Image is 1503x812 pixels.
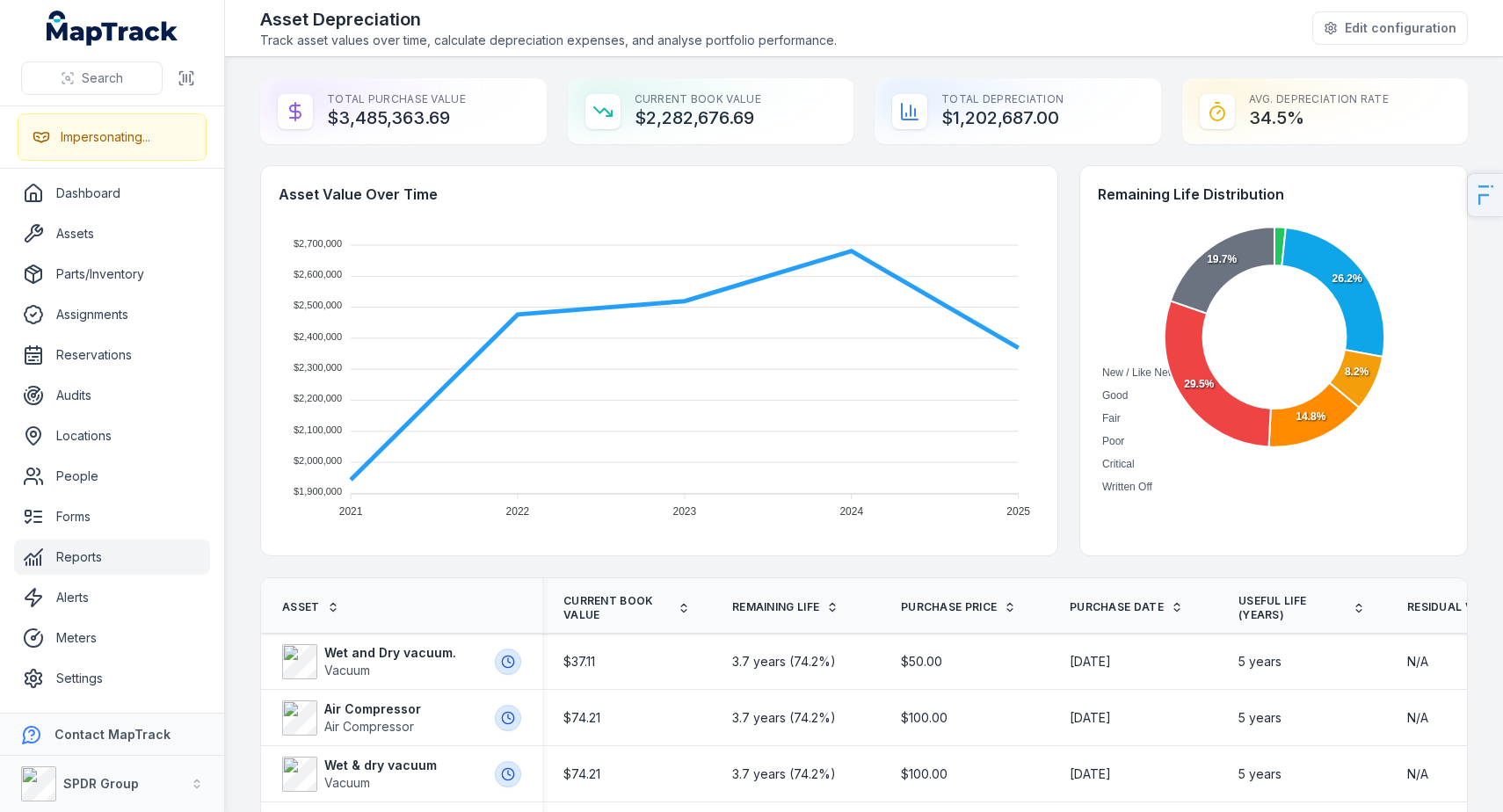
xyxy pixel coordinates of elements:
tspan: $2,700,000 [294,238,342,249]
tspan: 2022 [506,505,530,518]
tspan: $2,600,000 [294,269,342,279]
span: Track asset values over time, calculate depreciation expenses, and analyse portfolio performance. [260,32,837,49]
span: Air Compressor [324,719,414,734]
a: Remaining Life [732,600,839,614]
a: Useful Life (years) [1238,594,1365,622]
span: Purchase Date [1070,600,1164,614]
strong: SPDR Group [63,776,139,791]
span: Current Book Value [563,594,671,622]
span: [DATE] [1070,709,1111,727]
span: N/A [1407,765,1428,783]
tspan: 2025 [1006,505,1030,518]
span: Written Off [1102,481,1152,493]
span: Asset [282,600,320,614]
a: MapTrack [47,11,178,46]
button: Search [21,62,163,95]
tspan: $2,300,000 [294,362,342,373]
h4: Asset Value Over Time [279,184,1040,205]
span: 3.7 years ( 74.2% ) [732,765,836,783]
span: Vacuum [324,663,370,678]
span: [DATE] [1070,653,1111,671]
a: Wet and Dry vacuum. [324,644,488,662]
button: Edit configuration [1312,11,1468,45]
a: Air Compressor [324,700,488,718]
a: Parts/Inventory [14,257,210,292]
a: Asset [282,600,339,614]
h4: Remaining Life Distribution [1098,184,1449,205]
a: Locations [14,418,210,453]
tspan: $1,900,000 [294,486,342,497]
tspan: $2,500,000 [294,300,342,310]
a: Current Book Value [563,594,690,622]
tspan: 2023 [673,505,697,518]
a: Wet & dry vacuum [324,757,488,774]
a: Reports [14,540,210,575]
strong: Contact MapTrack [54,727,171,742]
span: [DATE] [1070,765,1111,783]
a: Assets [14,216,210,251]
tspan: 2021 [339,505,363,518]
span: Vacuum [324,775,370,790]
a: Audits [14,378,210,413]
span: New / Like New [1102,366,1175,379]
div: Impersonating... [61,128,150,146]
a: Dashboard [14,176,210,211]
span: $100.00 [901,765,948,783]
h2: Asset Depreciation [260,7,837,32]
a: Forms [14,499,210,534]
span: $74.21 [563,709,600,727]
span: $37.11 [563,653,595,671]
a: Settings [14,661,210,696]
span: $50.00 [901,653,942,671]
tspan: $2,100,000 [294,424,342,435]
span: Search [82,69,123,87]
span: Purchase Price [901,600,997,614]
tspan: $2,200,000 [294,393,342,403]
span: $74.21 [563,765,600,783]
span: 5 years [1238,653,1282,671]
a: Assignments [14,297,210,332]
tspan: $2,000,000 [294,455,342,466]
a: Purchase Date [1070,600,1183,614]
span: Critical [1102,458,1135,470]
span: N/A [1407,709,1428,727]
span: Fair [1102,412,1121,424]
a: Meters [14,620,210,656]
a: Purchase Price [901,600,1016,614]
span: Good [1102,389,1128,402]
span: Poor [1102,435,1124,447]
span: 3.7 years ( 74.2% ) [732,709,836,727]
span: N/A [1407,653,1428,671]
a: People [14,459,210,494]
a: Reservations [14,337,210,373]
span: 3.7 years ( 74.2% ) [732,653,836,671]
a: Alerts [14,580,210,615]
span: Remaining Life [732,600,819,614]
span: $100.00 [901,709,948,727]
tspan: $2,400,000 [294,331,342,342]
span: Residual Value [1407,600,1501,614]
tspan: 2024 [839,505,863,518]
span: 5 years [1238,709,1282,727]
span: 5 years [1238,765,1282,783]
span: Useful Life (years) [1238,594,1346,622]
